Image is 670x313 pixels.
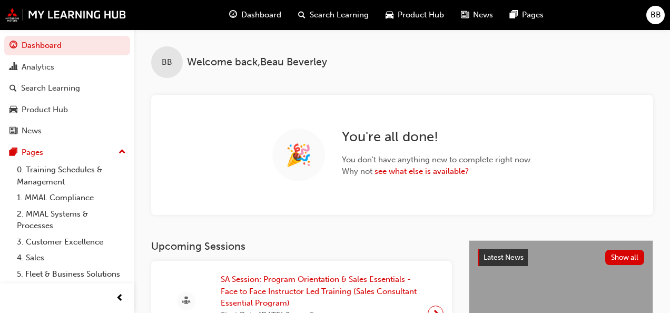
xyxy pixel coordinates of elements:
[375,167,469,176] a: see what else is available?
[4,100,130,120] a: Product Hub
[342,129,533,145] h2: You're all done!
[342,154,533,166] span: You don't have anything new to complete right now.
[377,4,452,26] a: car-iconProduct Hub
[119,145,126,159] span: up-icon
[13,266,130,282] a: 5. Fleet & Business Solutions
[651,9,661,21] span: BB
[21,82,80,94] div: Search Learning
[241,9,281,21] span: Dashboard
[398,9,444,21] span: Product Hub
[386,8,393,22] span: car-icon
[221,4,290,26] a: guage-iconDashboard
[229,8,237,22] span: guage-icon
[13,282,130,298] a: 6. Parts & Accessories
[9,63,17,72] span: chart-icon
[522,9,544,21] span: Pages
[5,8,126,22] img: mmal
[4,57,130,77] a: Analytics
[22,61,54,73] div: Analytics
[461,8,469,22] span: news-icon
[9,105,17,115] span: car-icon
[285,149,312,161] span: 🎉
[221,273,419,309] span: SA Session: Program Orientation & Sales Essentials - Face to Face Instructor Led Training (Sales ...
[605,250,645,265] button: Show all
[4,121,130,141] a: News
[13,234,130,250] a: 3. Customer Excellence
[162,56,172,69] span: BB
[478,249,644,266] a: Latest NewsShow all
[646,6,665,24] button: BB
[13,190,130,206] a: 1. MMAL Compliance
[298,8,306,22] span: search-icon
[4,36,130,55] a: Dashboard
[9,148,17,158] span: pages-icon
[9,126,17,136] span: news-icon
[4,79,130,98] a: Search Learning
[310,9,369,21] span: Search Learning
[22,146,43,159] div: Pages
[9,41,17,51] span: guage-icon
[13,250,130,266] a: 4. Sales
[473,9,493,21] span: News
[501,4,552,26] a: pages-iconPages
[22,125,42,137] div: News
[4,143,130,162] button: Pages
[510,8,518,22] span: pages-icon
[290,4,377,26] a: search-iconSearch Learning
[22,104,68,116] div: Product Hub
[182,295,190,308] span: sessionType_FACE_TO_FACE-icon
[116,292,124,305] span: prev-icon
[342,165,533,178] span: Why not
[13,162,130,190] a: 0. Training Schedules & Management
[13,206,130,234] a: 2. MMAL Systems & Processes
[4,34,130,143] button: DashboardAnalyticsSearch LearningProduct HubNews
[151,240,452,252] h3: Upcoming Sessions
[187,56,327,69] span: Welcome back , Beau Beverley
[484,253,524,262] span: Latest News
[9,84,17,93] span: search-icon
[452,4,501,26] a: news-iconNews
